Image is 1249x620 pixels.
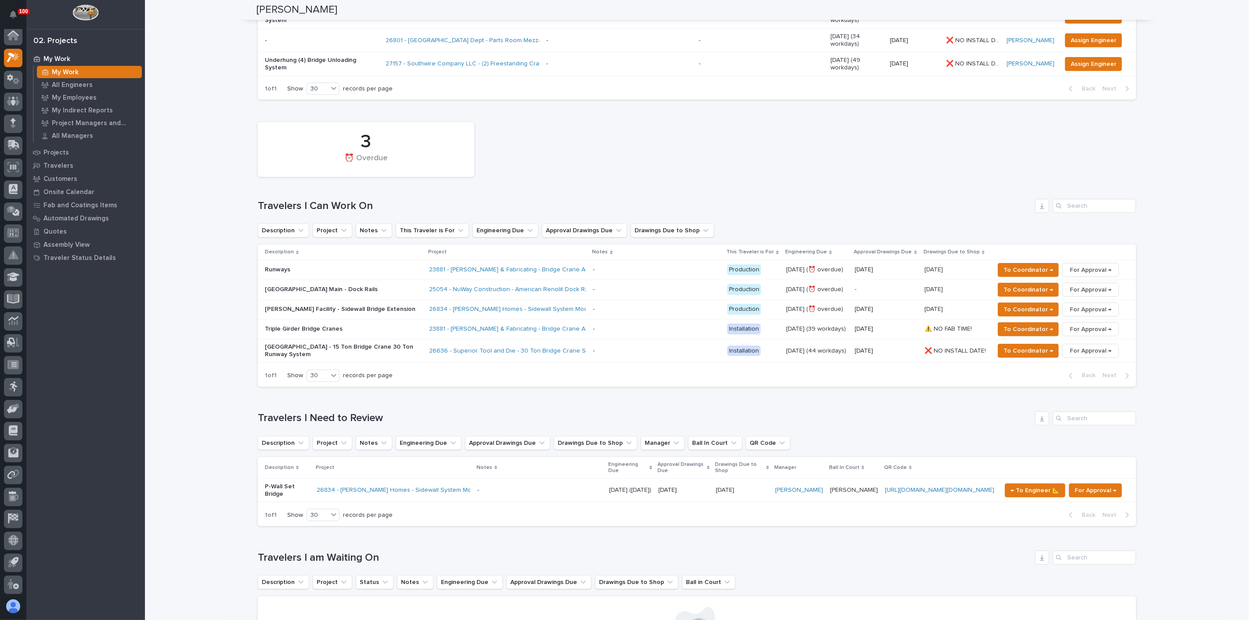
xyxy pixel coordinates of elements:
a: My Work [26,52,145,65]
p: [PERSON_NAME] [830,487,878,494]
p: [DATE] [855,347,917,355]
p: 1 of 1 [258,78,284,100]
p: ❌ NO INSTALL DATE! [946,35,1001,44]
button: Assign Engineer [1065,33,1122,47]
button: Drawings Due to Shop [554,436,637,450]
button: To Coordinator → [998,303,1059,317]
p: [DATE] [716,485,736,494]
p: [DATE] [855,325,917,333]
a: My Work [34,66,145,78]
p: Engineering Due [608,460,647,476]
button: Approval Drawings Due [542,223,627,238]
a: Fab and Coatings Items [26,198,145,212]
span: For Approval → [1070,285,1112,295]
p: [GEOGRAPHIC_DATA] - 15 Ton Bridge Crane 30 Ton Runway System [265,343,419,358]
button: Status [356,575,393,589]
p: [DATE] ([DATE]) [609,487,652,494]
div: 30 [307,84,328,94]
div: - [699,60,700,68]
p: My Employees [52,94,97,102]
div: Production [727,284,761,295]
p: [DATE] (⏰ overdue) [786,266,848,274]
p: Customers [43,175,77,183]
h2: [PERSON_NAME] [257,4,338,16]
a: 26801 - [GEOGRAPHIC_DATA] Dept - Parts Room Mezzanine and Stairs with Gate [386,37,612,44]
div: - [593,306,595,313]
button: For Approval → [1062,283,1119,297]
a: 23881 - [PERSON_NAME] & Fabricating - Bridge Crane Addition [429,325,604,333]
div: Installation [727,324,761,335]
p: [PERSON_NAME] Facility - Sidewall Bridge Extension [265,306,419,313]
div: - [593,325,595,333]
p: All Managers [52,132,93,140]
button: For Approval → [1062,344,1119,358]
a: Project Managers and Engineers [34,117,145,129]
p: [DATE] (⏰ overdue) [786,286,848,293]
p: Travelers [43,162,73,170]
button: Engineering Due [437,575,503,589]
span: To Coordinator → [1004,265,1053,275]
p: - [265,37,379,44]
button: ← To Engineer 📐 [1005,483,1065,497]
p: Show [287,372,303,379]
span: Back [1076,511,1095,519]
p: records per page [343,372,393,379]
tr: Runways23881 - [PERSON_NAME] & Fabricating - Bridge Crane Addition - Production[DATE] (⏰ overdue)... [258,260,1136,280]
p: P-Wall Set Bridge [265,483,310,498]
p: [DATE] [924,304,945,313]
a: All Managers [34,130,145,142]
p: Manager [774,463,796,472]
p: - [855,286,917,293]
p: Traveler Status Details [43,254,116,262]
div: 30 [307,371,328,380]
button: To Coordinator → [998,283,1059,297]
div: - [593,286,595,293]
span: To Coordinator → [1004,324,1053,335]
p: - [546,37,692,44]
a: Projects [26,146,145,159]
button: Back [1062,511,1099,519]
p: ❌ NO INSTALL DATE! [946,58,1001,68]
button: Back [1062,85,1099,93]
p: Runways [265,266,419,274]
p: Approval Drawings Due [854,247,912,257]
button: Description [258,575,309,589]
span: Back [1076,85,1095,93]
p: Description [265,463,294,472]
button: Assign Engineer [1065,57,1122,71]
p: [DATE] [855,266,917,274]
span: To Coordinator → [1004,304,1053,315]
p: Engineering Due [785,247,827,257]
tr: [PERSON_NAME] Facility - Sidewall Bridge Extension26834 - [PERSON_NAME] Homes - Sidewall System M... [258,299,1136,319]
a: All Engineers [34,79,145,91]
button: Back [1062,371,1099,379]
button: To Coordinator → [998,322,1059,336]
input: Search [1053,199,1136,213]
p: 1 of 1 [258,365,284,386]
input: Search [1053,551,1136,565]
button: Project [313,436,352,450]
span: For Approval → [1070,346,1112,356]
p: Fab and Coatings Items [43,202,117,209]
tr: Underhung (4) Bridge Unloading System27157 - Southwire Company LLC - (2) Freestanding Crane Syste... [258,52,1136,76]
div: - [477,487,479,494]
p: Project [428,247,447,257]
p: 100 [19,8,28,14]
button: Approval Drawings Due [465,436,550,450]
a: 27157 - Southwire Company LLC - (2) Freestanding Crane Systems [386,60,572,68]
button: Next [1099,371,1136,379]
button: Ball In Court [688,436,742,450]
p: Automated Drawings [43,215,109,223]
button: Notes [356,223,392,238]
tr: [GEOGRAPHIC_DATA] - 15 Ton Bridge Crane 30 Ton Runway System26636 - Superior Tool and Die - 30 To... [258,339,1136,363]
span: Back [1076,371,1095,379]
button: For Approval → [1062,303,1119,317]
div: - [593,347,595,355]
p: Ball In Court [829,463,859,472]
span: For Approval → [1070,265,1112,275]
h1: Travelers I am Waiting On [258,552,1032,564]
p: [DATE] [890,37,939,44]
p: Show [287,512,303,519]
p: Notes [592,247,608,257]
